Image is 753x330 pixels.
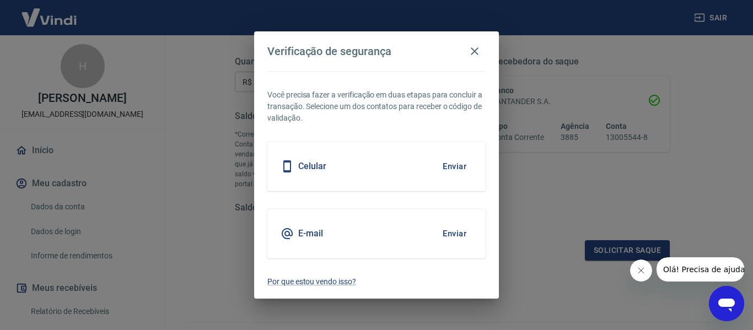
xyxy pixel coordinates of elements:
button: Enviar [437,222,472,245]
button: Enviar [437,155,472,178]
h5: E-mail [298,228,323,239]
h5: Celular [298,161,326,172]
a: Por que estou vendo isso? [267,276,486,288]
h4: Verificação de segurança [267,45,391,58]
iframe: Botão para abrir a janela de mensagens [709,286,744,321]
iframe: Mensagem da empresa [657,257,744,282]
span: Olá! Precisa de ajuda? [7,8,93,17]
iframe: Fechar mensagem [630,259,652,282]
p: Você precisa fazer a verificação em duas etapas para concluir a transação. Selecione um dos conta... [267,89,486,124]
